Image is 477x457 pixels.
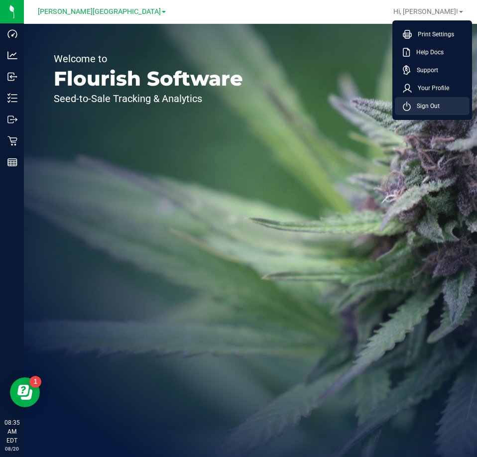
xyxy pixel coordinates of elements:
span: Hi, [PERSON_NAME]! [393,7,458,15]
span: Your Profile [412,83,449,93]
span: Sign Out [411,101,440,111]
inline-svg: Retail [7,136,17,146]
iframe: Resource center [10,377,40,407]
inline-svg: Reports [7,157,17,167]
span: [PERSON_NAME][GEOGRAPHIC_DATA] [38,7,161,16]
inline-svg: Inbound [7,72,17,82]
inline-svg: Analytics [7,50,17,60]
a: Help Docs [403,47,466,57]
p: Welcome to [54,54,243,64]
inline-svg: Outbound [7,114,17,124]
li: Sign Out [395,97,470,115]
span: Help Docs [410,47,444,57]
p: Flourish Software [54,69,243,89]
a: Support [403,65,466,75]
inline-svg: Inventory [7,93,17,103]
p: 08/20 [4,445,19,453]
inline-svg: Dashboard [7,29,17,39]
iframe: Resource center unread badge [29,376,41,388]
span: Print Settings [412,29,454,39]
p: 08:35 AM EDT [4,418,19,445]
span: Support [411,65,438,75]
p: Seed-to-Sale Tracking & Analytics [54,94,243,104]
